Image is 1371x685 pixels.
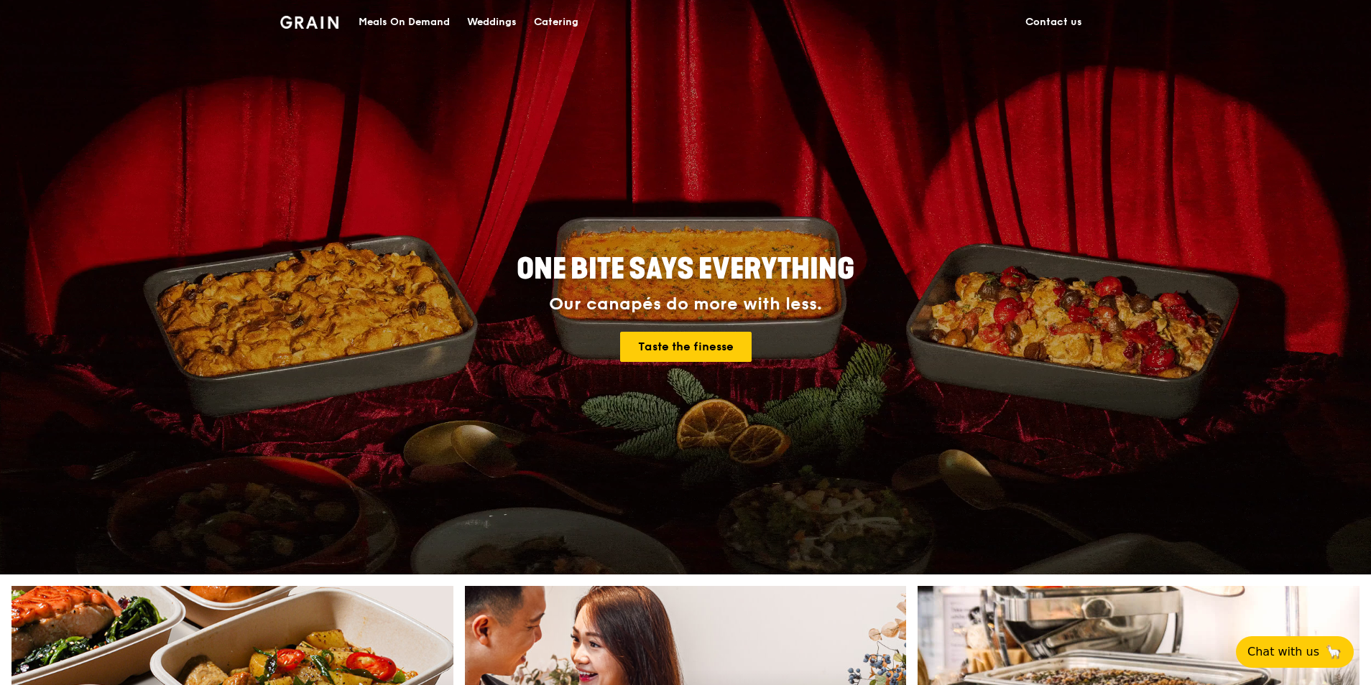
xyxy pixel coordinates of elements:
a: Contact us [1017,1,1091,44]
a: Taste the finesse [620,332,752,362]
span: Chat with us [1247,643,1319,661]
img: Grain [280,16,338,29]
span: 🦙 [1325,643,1342,661]
a: Weddings [458,1,525,44]
span: ONE BITE SAYS EVERYTHING [517,252,854,286]
div: Our canapés do more with less. [427,294,944,314]
div: Weddings [467,1,517,44]
button: Chat with us🦙 [1236,636,1354,668]
div: Catering [534,1,578,44]
a: Catering [525,1,587,44]
div: Meals On Demand [359,1,450,44]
